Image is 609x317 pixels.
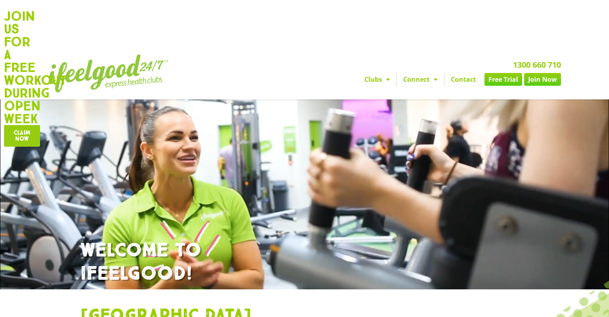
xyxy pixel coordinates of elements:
[80,239,529,285] h1: WELCOME TO IFEELGOOD!
[4,10,36,125] h2: Join us for a free workout during open week
[444,73,482,86] a: Contact
[358,73,396,86] a: Clubs
[484,73,522,86] a: Free Trial
[4,125,40,147] a: Claim now
[397,73,444,86] a: Connect
[231,73,561,86] nav: Menu
[14,130,30,142] span: Claim now
[524,73,561,86] a: Join Now
[513,59,561,70] a: 1300 660 710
